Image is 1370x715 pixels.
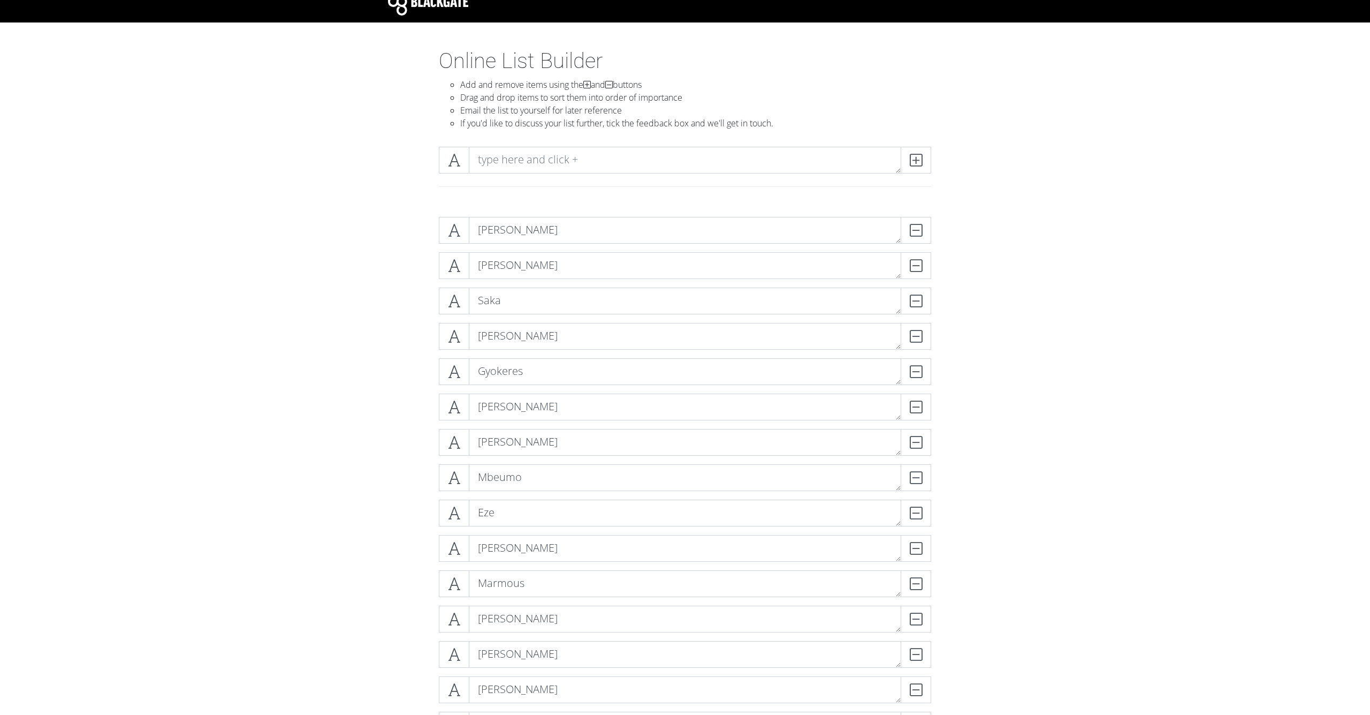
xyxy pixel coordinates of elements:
[460,78,931,91] li: Add and remove items using the and buttons
[460,117,931,130] li: If you'd like to discuss your list further, tick the feedback box and we'll get in touch.
[439,48,931,74] h1: Online List Builder
[460,104,931,117] li: Email the list to yourself for later reference
[460,91,931,104] li: Drag and drop items to sort them into order of importance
